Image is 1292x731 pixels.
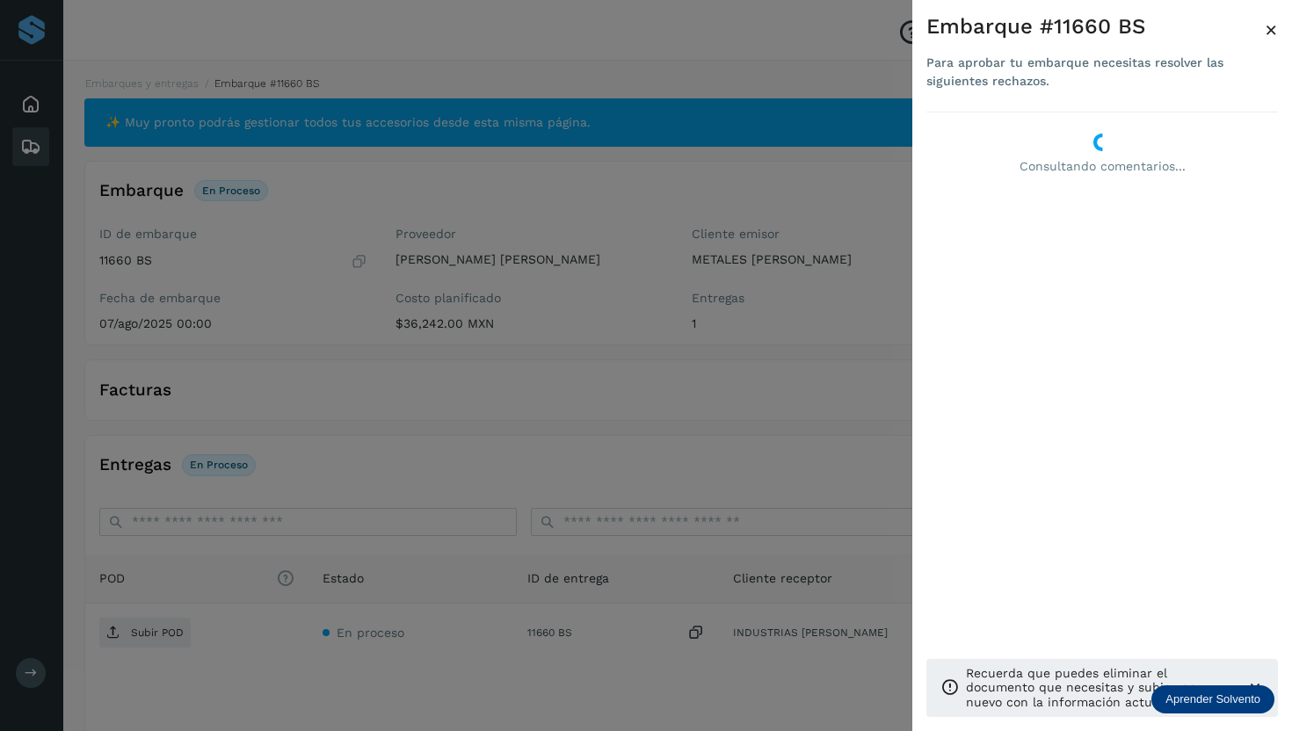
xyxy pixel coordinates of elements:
[1265,18,1278,42] span: ×
[1165,692,1260,706] p: Aprender Solvento
[926,54,1265,90] div: Para aprobar tu embarque necesitas resolver las siguientes rechazos.
[926,159,1278,174] p: Consultando comentarios...
[926,14,1265,40] div: Embarque #11660 BS
[966,666,1232,710] p: Recuerda que puedes eliminar el documento que necesitas y subir uno nuevo con la información actu...
[1151,685,1274,713] div: Aprender Solvento
[1265,14,1278,46] button: Close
